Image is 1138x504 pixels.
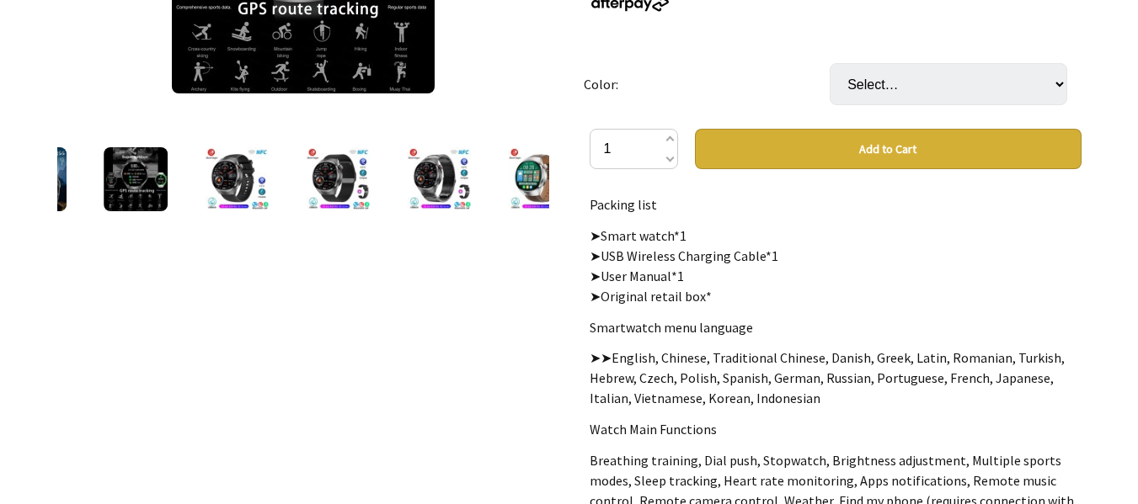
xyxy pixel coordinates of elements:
[590,317,1082,337] p: Smartwatch menu language
[104,147,168,211] img: HUAWEI GT4 Pro GPS NFC Smartwatch
[3,147,67,211] img: HUAWEI GT4 Pro GPS NFC Smartwatch
[590,347,1082,408] p: ➤➤English, Chinese, Traditional Chinese, Danish, Greek, Latin, Romanian, Turkish, Hebrew, Czech, ...
[205,147,269,211] img: HUAWEI GT4 Pro GPS NFC Smartwatch
[590,194,1082,215] p: Packing list
[407,147,471,211] img: HUAWEI GT4 Pro GPS NFC Smartwatch
[695,129,1082,169] button: Add to Cart
[584,40,830,129] td: Color:
[306,147,370,211] img: HUAWEI GT4 Pro GPS NFC Smartwatch
[590,225,1082,306] p: ➤Smart watch*1 ➤USB Wireless Charging Cable*1 ➤User Manual*1 ➤Original retail box*
[508,147,572,211] img: HUAWEI GT4 Pro GPS NFC Smartwatch
[590,419,1082,439] p: Watch Main Functions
